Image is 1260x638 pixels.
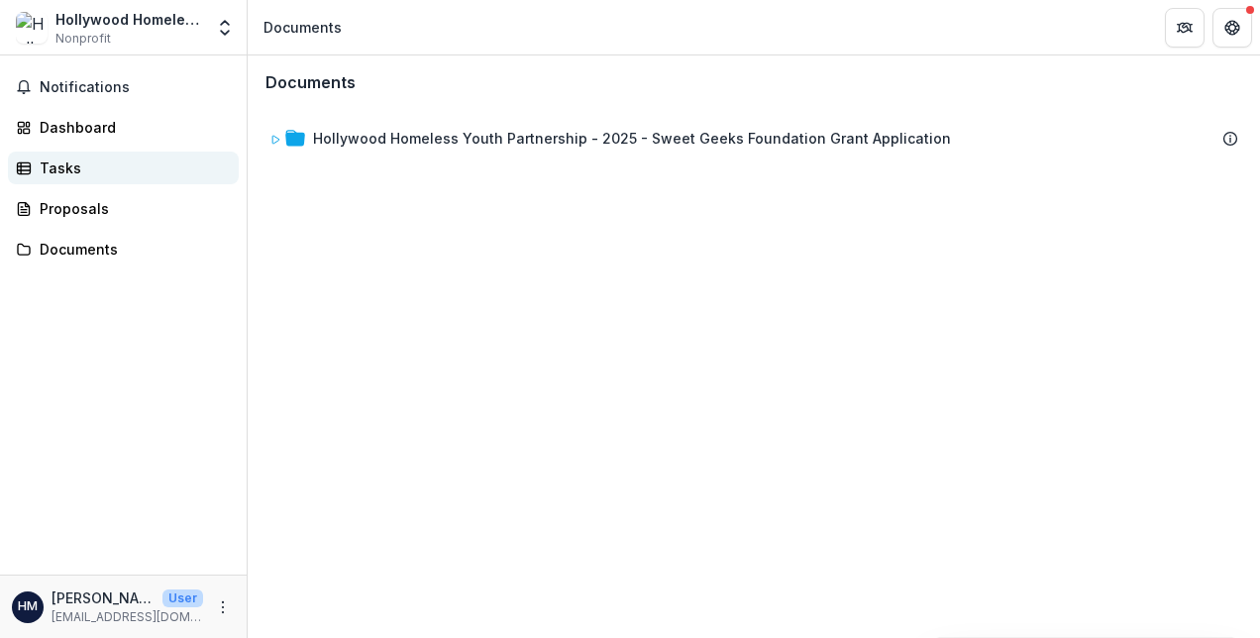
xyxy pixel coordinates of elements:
div: Hollywood Homeless Youth Partnership - 2025 - Sweet Geeks Foundation Grant Application [313,128,951,149]
p: [PERSON_NAME], MSW [52,587,155,608]
a: Documents [8,233,239,266]
div: Hannah Farley Rudnick, MSW [18,600,38,613]
button: Get Help [1212,8,1252,48]
a: Proposals [8,192,239,225]
button: Notifications [8,71,239,103]
a: Tasks [8,152,239,184]
div: Dashboard [40,117,223,138]
span: Notifications [40,79,231,96]
div: Tasks [40,158,223,178]
button: Open entity switcher [211,8,239,48]
div: Hollywood Homeless Youth Partnership [55,9,203,30]
div: Proposals [40,198,223,219]
button: More [211,595,235,619]
span: Nonprofit [55,30,111,48]
div: Documents [40,239,223,260]
a: Dashboard [8,111,239,144]
img: Hollywood Homeless Youth Partnership [16,12,48,44]
button: Partners [1165,8,1205,48]
nav: breadcrumb [256,13,350,42]
div: Hollywood Homeless Youth Partnership - 2025 - Sweet Geeks Foundation Grant Application [262,120,1246,157]
h3: Documents [265,73,356,92]
p: [EMAIL_ADDRESS][DOMAIN_NAME] [52,608,203,626]
div: Documents [263,17,342,38]
p: User [162,589,203,607]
